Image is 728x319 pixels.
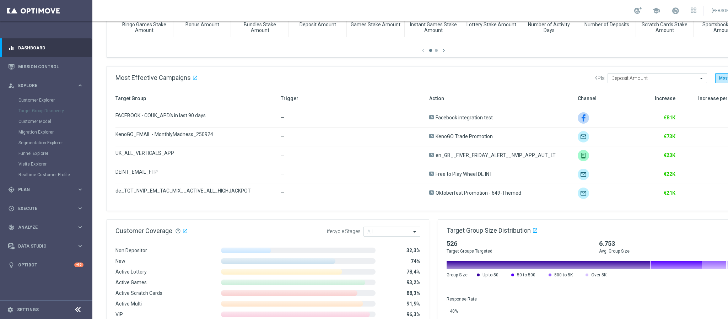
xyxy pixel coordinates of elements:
div: Optibot [8,255,83,274]
button: play_circle_outline Execute keyboard_arrow_right [8,206,84,211]
div: Explore [8,82,77,89]
div: Dashboard [8,38,83,57]
div: Target Group Discovery [18,106,92,116]
button: Mission Control [8,64,84,70]
a: Customer Explorer [18,97,74,103]
div: Analyze [8,224,77,231]
button: track_changes Analyze keyboard_arrow_right [8,225,84,230]
div: Mission Control [8,57,83,76]
div: Visits Explorer [18,159,92,169]
div: Realtime Customer Profile [18,169,92,180]
button: person_search Explore keyboard_arrow_right [8,83,84,88]
i: keyboard_arrow_right [77,186,83,193]
i: keyboard_arrow_right [77,82,83,89]
div: +10 [74,263,83,267]
a: Funnel Explorer [18,151,74,156]
button: lightbulb Optibot +10 [8,262,84,268]
span: Execute [18,206,77,211]
div: Customer Model [18,116,92,127]
i: keyboard_arrow_right [77,224,83,231]
a: Mission Control [18,57,83,76]
a: Optibot [18,255,74,274]
a: Visits Explorer [18,161,74,167]
a: Migration Explorer [18,129,74,135]
div: Migration Explorer [18,127,92,137]
div: Customer Explorer [18,95,92,106]
div: Funnel Explorer [18,148,92,159]
a: Segmentation Explorer [18,140,74,146]
div: Segmentation Explorer [18,137,92,148]
i: track_changes [8,224,15,231]
i: person_search [8,82,15,89]
span: Data Studio [18,244,77,248]
i: equalizer [8,45,15,51]
span: Explore [18,83,77,88]
i: keyboard_arrow_right [77,243,83,249]
span: Plan [18,188,77,192]
span: school [652,7,660,15]
i: play_circle_outline [8,205,15,212]
div: Execute [8,205,77,212]
button: gps_fixed Plan keyboard_arrow_right [8,187,84,193]
button: equalizer Dashboard [8,45,84,51]
a: Dashboard [18,38,83,57]
i: keyboard_arrow_right [77,205,83,212]
a: Settings [17,308,39,312]
a: Realtime Customer Profile [18,172,74,178]
i: gps_fixed [8,186,15,193]
i: lightbulb [8,262,15,268]
span: Analyze [18,225,77,229]
button: Data Studio keyboard_arrow_right [8,243,84,249]
a: Customer Model [18,119,74,124]
i: settings [7,307,14,313]
div: Data Studio [8,243,77,249]
div: Plan [8,186,77,193]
